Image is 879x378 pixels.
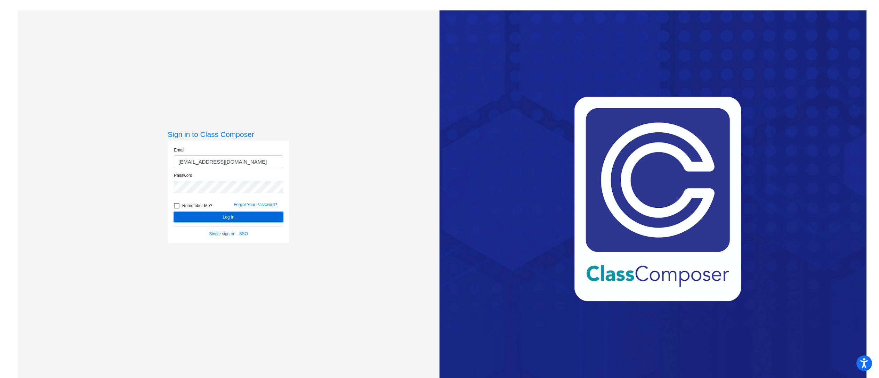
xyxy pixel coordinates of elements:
[209,231,248,236] a: Single sign on - SSO
[174,212,283,222] button: Log In
[174,147,184,153] label: Email
[234,202,277,207] a: Forgot Your Password?
[174,172,192,179] label: Password
[182,202,212,210] span: Remember Me?
[168,130,289,139] h3: Sign in to Class Composer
